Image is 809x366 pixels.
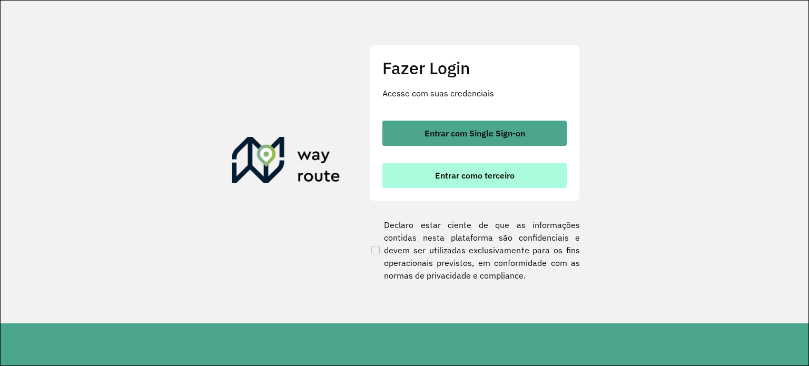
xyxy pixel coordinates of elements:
button: button [382,163,567,188]
h2: Fazer Login [382,58,567,78]
label: Declaro estar ciente de que as informações contidas nesta plataforma são confidenciais e devem se... [369,219,580,282]
button: button [382,121,567,146]
p: Acesse com suas credenciais [382,87,567,100]
span: Entrar com Single Sign-on [425,129,525,137]
img: Roteirizador AmbevTech [232,137,340,187]
span: Entrar como terceiro [435,171,515,180]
